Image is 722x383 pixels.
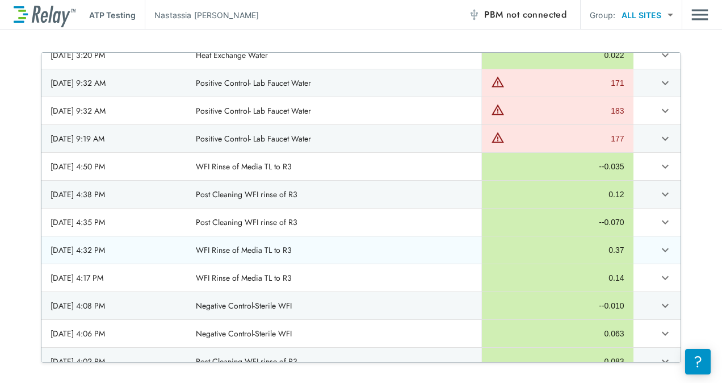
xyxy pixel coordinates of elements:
[51,105,178,116] div: [DATE] 9:32 AM
[491,217,624,228] div: --0.070
[491,356,624,367] div: 0.083
[491,272,624,284] div: 0.14
[14,3,75,27] img: LuminUltra Relay
[691,4,708,26] img: Drawer Icon
[491,103,505,116] img: Warning
[154,9,259,21] p: Nastassia [PERSON_NAME]
[187,320,481,347] td: Negative Control-Sterile WFI
[51,217,178,228] div: [DATE] 4:35 PM
[656,213,675,232] button: expand row
[468,9,480,20] img: Offline Icon
[656,240,675,260] button: expand row
[656,352,675,371] button: expand row
[656,73,675,93] button: expand row
[51,161,178,172] div: [DATE] 4:50 PM
[507,105,624,116] div: 183
[51,328,178,339] div: [DATE] 4:06 PM
[691,4,708,26] button: Main menu
[491,131,505,144] img: Warning
[187,292,481,319] td: Negative Control-Sterile WFI
[187,69,481,97] td: Positive Control- Lab Faucet Water
[51,189,178,200] div: [DATE] 4:38 PM
[464,3,571,26] button: PBM not connected
[656,101,675,120] button: expand row
[187,348,481,375] td: Post Cleaning WFI rinse of R3
[491,161,624,172] div: --0.035
[656,45,675,65] button: expand row
[51,244,178,256] div: [DATE] 4:32 PM
[89,9,136,21] p: ATP Testing
[656,129,675,148] button: expand row
[51,356,178,367] div: [DATE] 4:02 PM
[187,181,481,208] td: Post Cleaning WFI rinse of R3
[187,125,481,152] td: Positive Control- Lab Faucet Water
[187,209,481,236] td: Post Cleaning WFI rinse of R3
[507,77,624,89] div: 171
[590,9,615,21] p: Group:
[506,8,566,21] span: not connected
[507,133,624,144] div: 177
[491,300,624,311] div: --0.010
[491,244,624,256] div: 0.37
[656,296,675,315] button: expand row
[187,97,481,124] td: Positive Control- Lab Faucet Water
[656,185,675,204] button: expand row
[51,77,178,89] div: [DATE] 9:32 AM
[51,300,178,311] div: [DATE] 4:08 PM
[656,268,675,288] button: expand row
[187,41,481,69] td: Heat Exchange Water
[187,264,481,292] td: WFI Rinse of Media TL to R3
[491,189,624,200] div: 0.12
[51,49,178,61] div: [DATE] 3:20 PM
[685,349,711,374] iframe: Resource center
[51,272,178,284] div: [DATE] 4:17 PM
[187,236,481,264] td: WFI Rinse of Media TL to R3
[484,7,566,23] span: PBM
[187,153,481,180] td: WFI Rinse of Media TL to R3
[491,328,624,339] div: 0.063
[656,157,675,176] button: expand row
[656,324,675,343] button: expand row
[51,133,178,144] div: [DATE] 9:19 AM
[491,49,624,61] div: 0.022
[491,75,505,89] img: Warning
